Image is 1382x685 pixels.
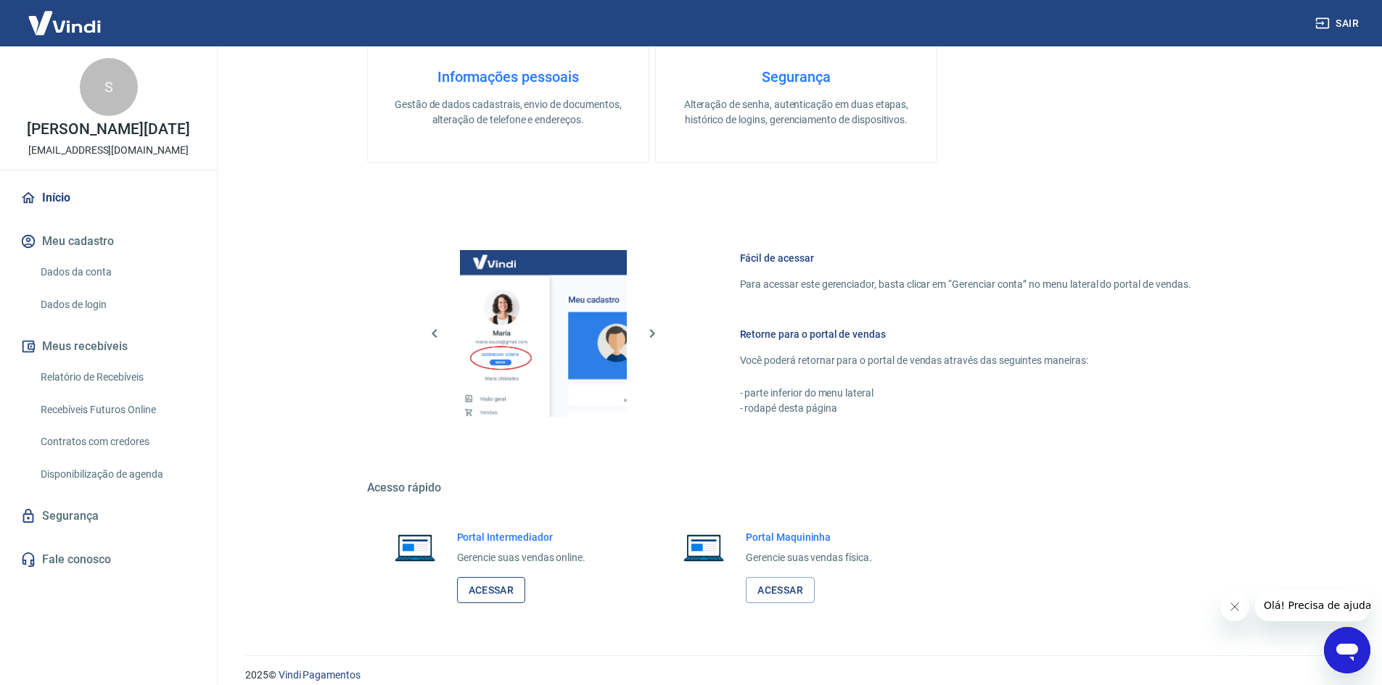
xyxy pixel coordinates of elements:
a: Relatório de Recebíveis [35,362,200,392]
button: Meus recebíveis [17,331,200,362]
a: Dados de login [35,290,200,320]
a: Vindi Pagamentos [279,669,361,681]
a: Recebíveis Futuros Online [35,395,200,425]
a: Fale conosco [17,544,200,576]
p: Alteração de senha, autenticação em duas etapas, histórico de logins, gerenciamento de dispositivos. [679,97,913,128]
p: 2025 © [245,668,1347,683]
p: Gerencie suas vendas online. [457,550,586,565]
a: Dados da conta [35,257,200,287]
h5: Acesso rápido [367,481,1226,495]
p: [PERSON_NAME][DATE] [27,122,189,137]
iframe: Botão para abrir a janela de mensagens [1324,627,1370,673]
p: - parte inferior do menu lateral [740,386,1191,401]
button: Sair [1312,10,1365,37]
a: Início [17,182,200,214]
img: Imagem da dashboard mostrando o botão de gerenciar conta na sidebar no lado esquerdo [460,250,627,417]
p: Para acessar este gerenciador, basta clicar em “Gerenciar conta” no menu lateral do portal de ven... [740,277,1191,292]
h6: Portal Maquininha [746,530,872,544]
h4: Segurança [679,68,913,86]
iframe: Fechar mensagem [1220,592,1249,621]
p: - rodapé desta página [740,401,1191,416]
div: S [80,58,138,116]
p: Gerencie suas vendas física. [746,550,872,565]
button: Meu cadastro [17,225,200,257]
a: Contratos com credores [35,427,200,457]
h4: Informações pessoais [391,68,625,86]
img: Vindi [17,1,112,45]
h6: Retorne para o portal de vendas [740,327,1191,341]
p: Gestão de dados cadastrais, envio de documentos, alteração de telefone e endereços. [391,97,625,128]
a: Segurança [17,500,200,532]
a: Acessar [457,577,526,604]
iframe: Mensagem da empresa [1255,589,1370,621]
a: Disponibilização de agenda [35,460,200,489]
h6: Fácil de acessar [740,251,1191,265]
h6: Portal Intermediador [457,530,586,544]
img: Imagem de um notebook aberto [384,530,445,565]
p: Você poderá retornar para o portal de vendas através das seguintes maneiras: [740,353,1191,368]
a: Acessar [746,577,815,604]
p: [EMAIL_ADDRESS][DOMAIN_NAME] [28,143,189,158]
span: Olá! Precisa de ajuda? [9,10,122,22]
img: Imagem de um notebook aberto [673,530,734,565]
